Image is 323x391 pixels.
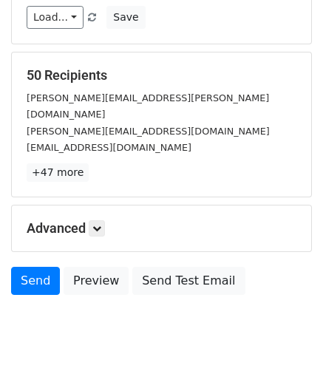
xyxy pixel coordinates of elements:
small: [EMAIL_ADDRESS][DOMAIN_NAME] [27,142,191,153]
iframe: Chat Widget [249,320,323,391]
a: +47 more [27,163,89,182]
a: Send [11,267,60,295]
small: [PERSON_NAME][EMAIL_ADDRESS][DOMAIN_NAME] [27,126,270,137]
button: Save [106,6,145,29]
a: Send Test Email [132,267,245,295]
h5: Advanced [27,220,296,237]
a: Load... [27,6,84,29]
h5: 50 Recipients [27,67,296,84]
a: Preview [64,267,129,295]
small: [PERSON_NAME][EMAIL_ADDRESS][PERSON_NAME][DOMAIN_NAME] [27,92,269,120]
